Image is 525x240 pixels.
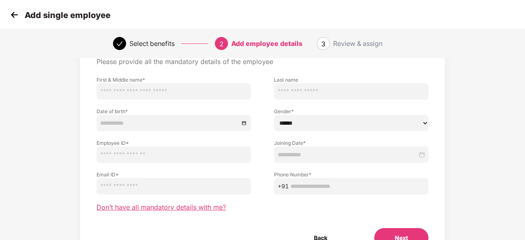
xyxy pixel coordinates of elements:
span: +91 [278,182,289,191]
span: 3 [321,40,325,48]
label: Phone Number [274,171,428,178]
div: Review & assign [333,37,382,50]
label: Employee ID [97,139,251,146]
label: First & Middle name [97,76,251,83]
label: Last name [274,76,428,83]
span: check [116,41,123,47]
label: Joining Date [274,139,428,146]
div: Select benefits [129,37,175,50]
p: Add single employee [25,10,111,20]
div: Add employee details [231,37,302,50]
label: Date of birth [97,108,251,115]
span: 2 [219,40,223,48]
label: Email ID [97,171,251,178]
label: Gender [274,108,428,115]
span: Don’t have all mandatory details with me? [97,203,226,212]
p: Please provide all the mandatory details of the employee [97,57,428,66]
img: svg+xml;base64,PHN2ZyB4bWxucz0iaHR0cDovL3d3dy53My5vcmcvMjAwMC9zdmciIHdpZHRoPSIzMCIgaGVpZ2h0PSIzMC... [8,9,21,21]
